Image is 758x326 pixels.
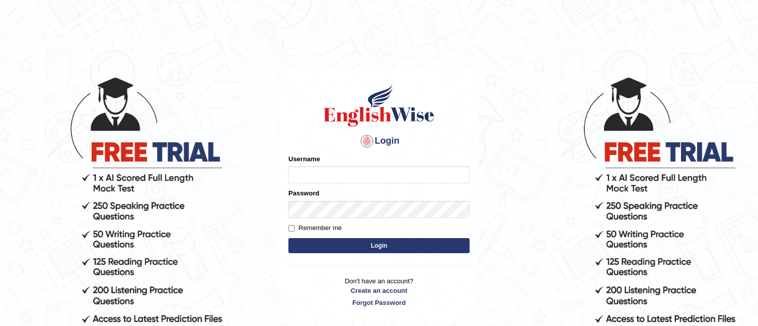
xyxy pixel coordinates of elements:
[288,276,470,307] p: Don't have an account?
[288,133,470,149] h4: Login
[288,238,470,253] button: Login
[322,83,436,128] img: Logo of English Wise sign in for intelligent practice with AI
[288,223,342,233] label: Remember me
[288,188,319,198] label: Password
[288,154,320,164] label: Username
[288,225,295,232] input: Remember me
[288,298,470,307] a: Forgot Password
[288,286,470,295] a: Create an account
